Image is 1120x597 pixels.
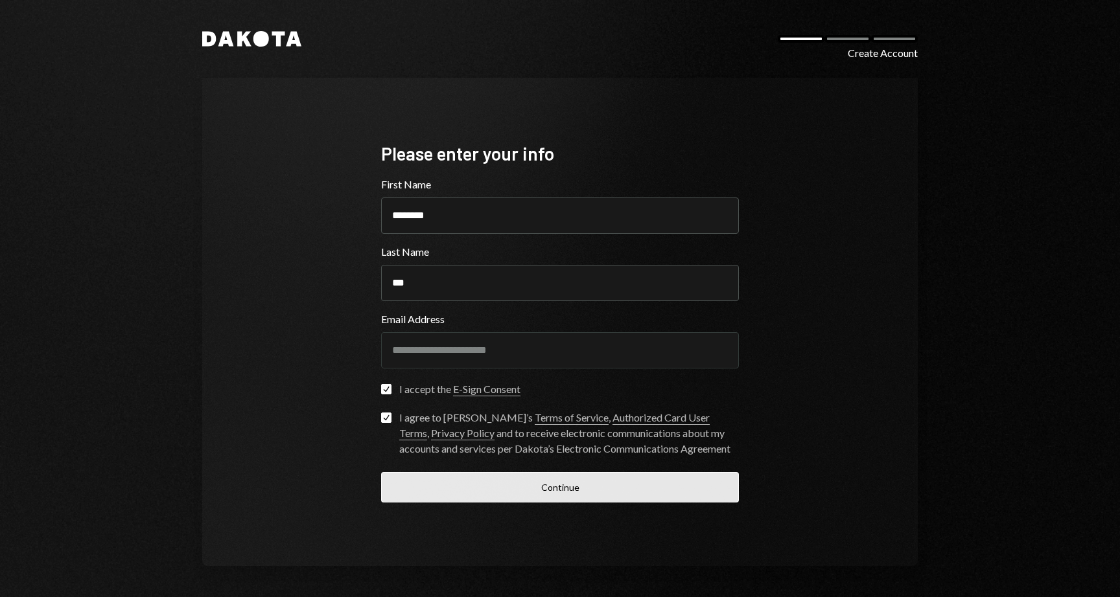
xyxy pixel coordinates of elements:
[381,384,391,394] button: I accept the E-Sign Consent
[381,177,739,192] label: First Name
[848,45,918,61] div: Create Account
[431,427,495,440] a: Privacy Policy
[453,383,520,396] a: E-Sign Consent
[381,472,739,502] button: Continue
[399,410,739,456] div: I agree to [PERSON_NAME]’s , , and to receive electronic communications about my accounts and ser...
[381,412,391,423] button: I agree to [PERSON_NAME]’s Terms of Service, Authorized Card User Terms, Privacy Policy and to re...
[399,381,520,397] div: I accept the
[381,311,739,327] label: Email Address
[535,411,609,425] a: Terms of Service
[381,141,739,166] div: Please enter your info
[381,244,739,260] label: Last Name
[399,411,710,440] a: Authorized Card User Terms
